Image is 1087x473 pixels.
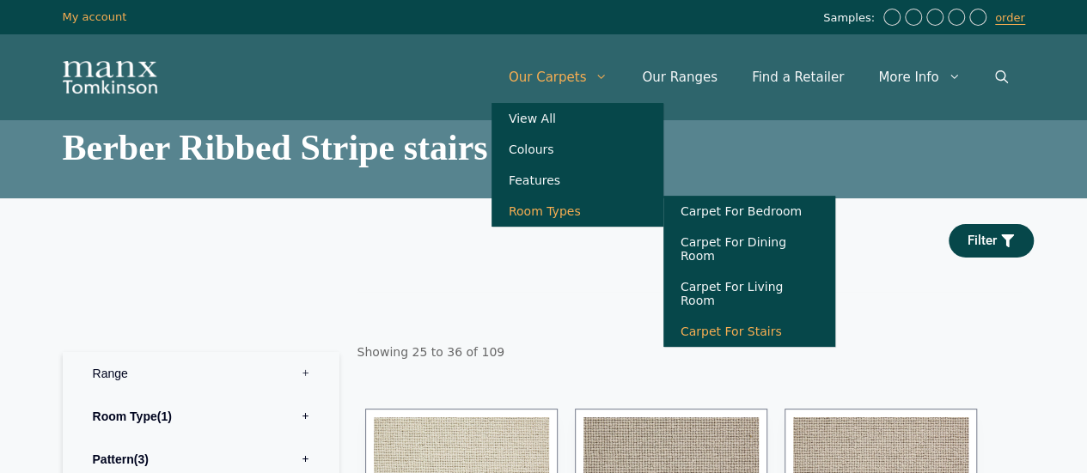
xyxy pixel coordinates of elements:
[949,224,1034,258] a: Filter
[492,196,663,227] a: Room Types
[492,103,663,134] a: View All
[63,61,157,94] img: Manx Tomkinson
[492,165,663,196] a: Features
[663,316,835,347] a: Carpet For Stairs
[63,128,404,167] span: berber ribbed stripe
[404,128,498,167] span: stairs
[625,52,735,103] a: Our Ranges
[492,134,663,165] a: Colours
[492,52,1025,103] nav: Primary
[63,10,127,23] a: My account
[968,234,997,247] span: Filter
[823,11,879,26] span: Samples:
[663,227,835,271] a: Carpet For Dining Room
[134,452,149,466] span: 3
[157,409,172,423] span: 1
[492,52,626,103] a: Our Carpets
[735,52,861,103] a: Find a Retailer
[76,395,327,438] label: Room Type
[663,196,835,227] a: Carpet For Bedroom
[357,335,1022,369] p: Showing 25 to 36 of 109
[995,11,1025,25] a: order
[76,352,327,395] label: Range
[663,271,835,316] a: Carpet For Living Room
[978,52,1025,103] a: Open Search Bar
[861,52,977,103] a: More Info
[63,128,1025,167] h1: carpet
